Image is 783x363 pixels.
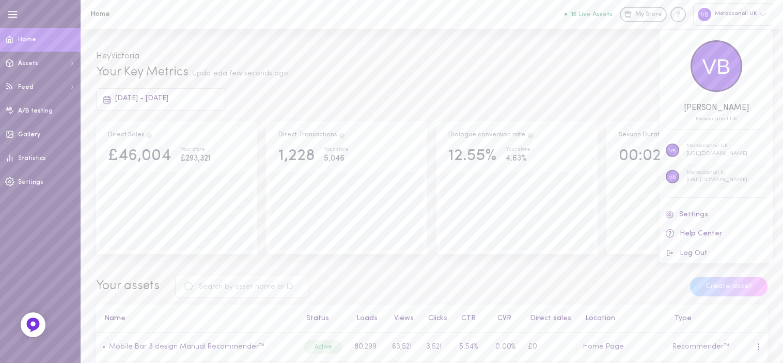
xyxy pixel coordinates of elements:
[686,150,747,158] p: [URL][DOMAIN_NAME]
[660,205,773,224] a: Settings
[686,169,747,177] p: Moroccanoil IL
[686,177,747,184] p: [URL][DOMAIN_NAME]
[660,104,773,113] div: [PERSON_NAME]
[25,317,41,333] img: Feedback Button
[660,116,773,122] div: 20952
[660,244,773,263] button: Log Out
[660,224,773,244] a: Help Center
[686,143,747,150] p: Moroccanoil UK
